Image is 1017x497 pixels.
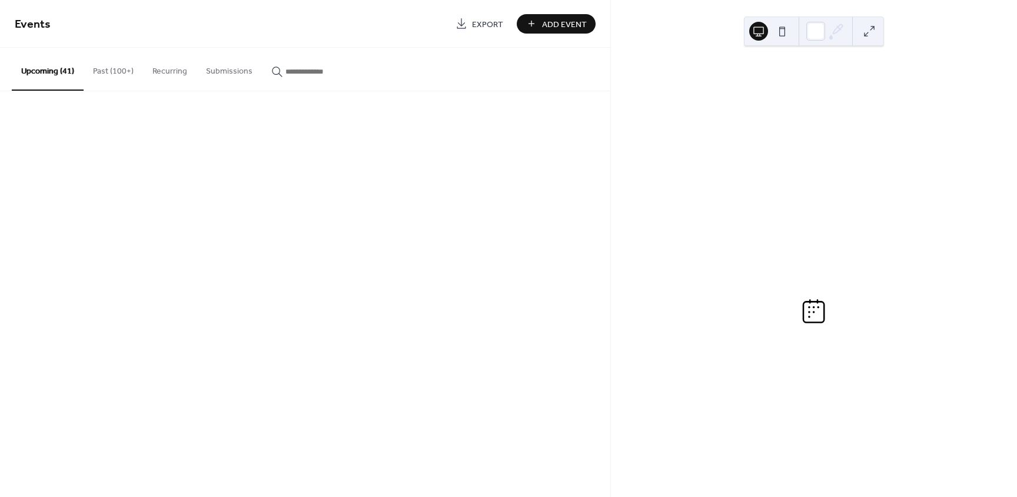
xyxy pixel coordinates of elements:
button: Upcoming (41) [12,48,84,91]
button: Submissions [197,48,262,90]
span: Events [15,13,51,36]
button: Add Event [517,14,596,34]
button: Recurring [143,48,197,90]
span: Add Event [542,18,587,31]
span: Export [472,18,503,31]
a: Export [447,14,512,34]
button: Past (100+) [84,48,143,90]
